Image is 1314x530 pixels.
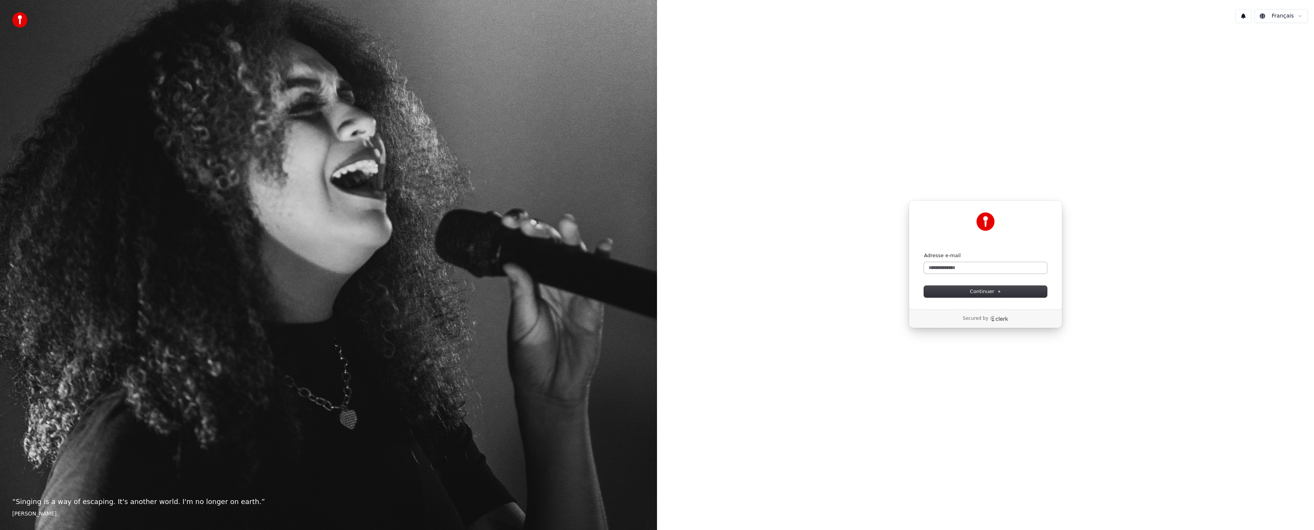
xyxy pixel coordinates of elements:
[970,288,1001,295] span: Continuer
[976,212,995,231] img: Youka
[12,496,645,507] p: “ Singing is a way of escaping. It's another world. I'm no longer on earth. ”
[12,12,28,28] img: youka
[990,316,1008,321] a: Clerk logo
[12,510,645,518] footer: [PERSON_NAME]
[924,286,1047,297] button: Continuer
[924,252,961,259] label: Adresse e-mail
[963,316,988,322] p: Secured by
